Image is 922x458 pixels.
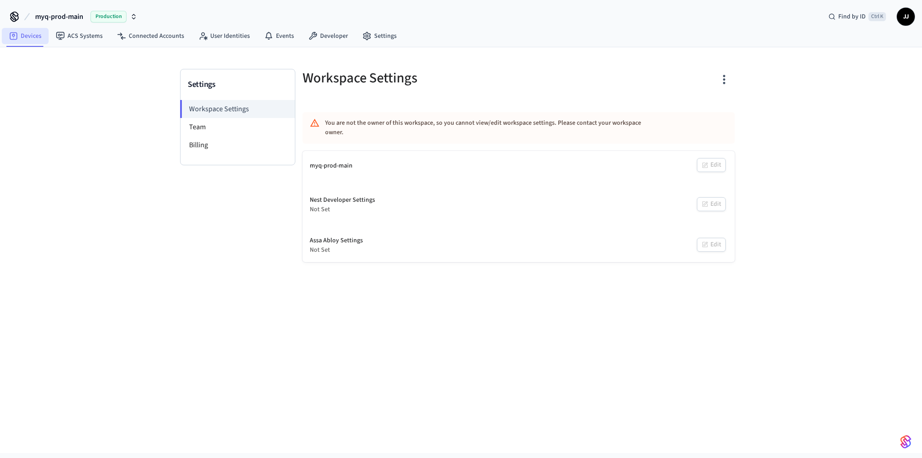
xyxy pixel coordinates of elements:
div: Find by IDCtrl K [821,9,893,25]
li: Workspace Settings [180,100,295,118]
span: myq-prod-main [35,11,83,22]
span: Ctrl K [868,12,886,21]
a: Connected Accounts [110,28,191,44]
h5: Workspace Settings [303,69,513,87]
div: You are not the owner of this workspace, so you cannot view/edit workspace settings. Please conta... [325,115,659,141]
a: Developer [301,28,355,44]
span: Find by ID [838,12,866,21]
div: Not Set [310,205,375,214]
a: ACS Systems [49,28,110,44]
div: Nest Developer Settings [310,195,375,205]
button: JJ [897,8,915,26]
a: User Identities [191,28,257,44]
a: Devices [2,28,49,44]
a: Settings [355,28,404,44]
span: JJ [898,9,914,25]
div: myq-prod-main [310,161,353,171]
a: Events [257,28,301,44]
img: SeamLogoGradient.69752ec5.svg [900,435,911,449]
div: Not Set [310,245,363,255]
li: Team [181,118,295,136]
h3: Settings [188,78,288,91]
li: Billing [181,136,295,154]
span: Production [90,11,127,23]
div: Assa Abloy Settings [310,236,363,245]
